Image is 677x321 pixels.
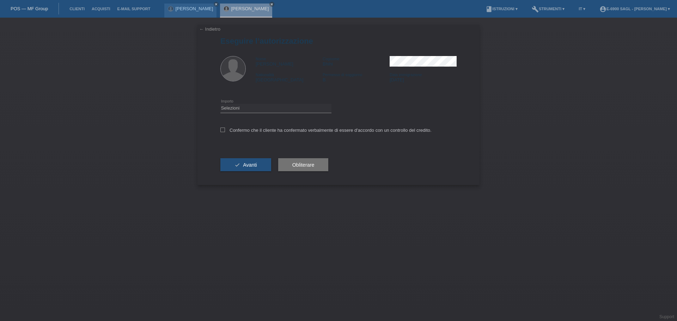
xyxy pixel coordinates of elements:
button: check Avanti [220,158,271,172]
i: book [486,6,493,13]
h1: Eseguire l’autorizzazione [220,37,457,45]
a: Acquisti [88,7,114,11]
i: build [532,6,539,13]
a: Support [659,314,674,319]
a: IT ▾ [575,7,589,11]
i: account_circle [599,6,606,13]
span: Cognome [323,57,340,61]
a: [PERSON_NAME] [175,6,213,11]
i: close [270,2,274,6]
a: close [214,2,219,7]
a: [PERSON_NAME] [231,6,269,11]
a: account_circleE-6900 Sagl - [PERSON_NAME] ▾ [596,7,673,11]
span: Nationalità [256,73,274,77]
a: bookIstruzioni ▾ [482,7,521,11]
div: [PERSON_NAME] [256,56,323,67]
div: Bhihi [323,56,390,67]
a: Clienti [66,7,88,11]
label: Confermo che il cliente ha confermato verbalmente di essere d'accordo con un controllo del credito. [220,128,432,133]
div: [GEOGRAPHIC_DATA] [256,72,323,82]
i: check [234,162,240,168]
span: Permesso di soggiorno [323,73,362,77]
div: [DATE] [390,72,457,82]
span: Nome [256,57,266,61]
div: B [323,72,390,82]
span: Obliterare [292,162,315,168]
span: Data immigrazione [390,73,422,77]
a: close [269,2,274,7]
a: ← Indietro [199,26,220,32]
i: close [214,2,218,6]
button: Obliterare [278,158,329,172]
a: POS — MF Group [11,6,48,11]
a: buildStrumenti ▾ [528,7,568,11]
a: E-mail Support [114,7,154,11]
span: Avanti [243,162,257,168]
